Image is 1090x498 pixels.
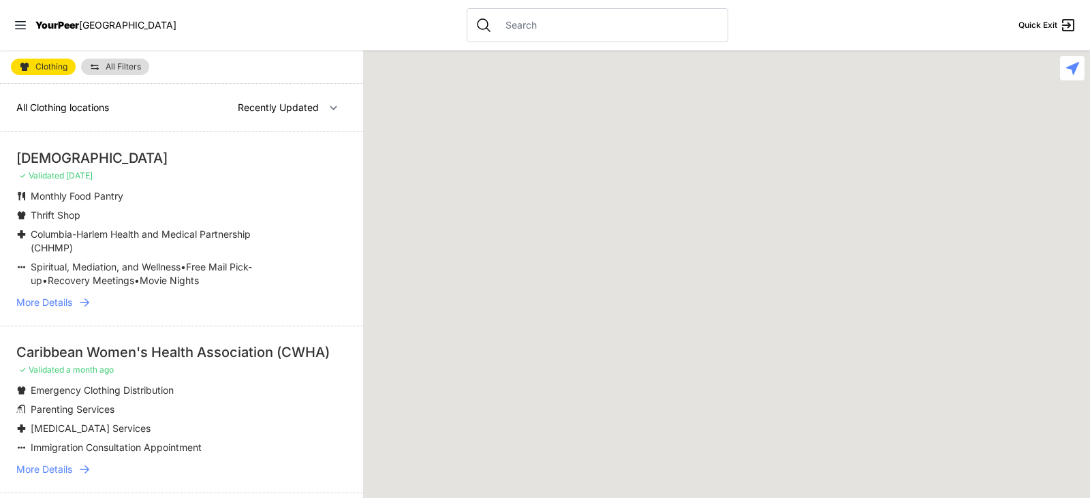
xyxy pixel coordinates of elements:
div: Pathways Adult Drop-In Program [596,279,613,301]
div: [DEMOGRAPHIC_DATA] [16,149,347,168]
span: [MEDICAL_DATA] Services [31,422,151,434]
div: Manhattan [713,424,730,446]
span: ✓ Validated [19,170,64,181]
span: More Details [16,296,72,309]
a: Clothing [11,59,76,75]
div: The Cathedral Church of St. John the Divine [741,81,758,103]
div: Caribbean Women's Health Association (CWHA) [16,343,347,362]
div: Ford Hall [708,48,726,70]
span: ✓ Validated [19,364,64,375]
span: • [181,261,186,273]
span: [DATE] [66,170,93,181]
span: Emergency Clothing Distribution [31,384,174,396]
span: All Filters [106,63,141,71]
a: More Details [16,296,347,309]
span: Parenting Services [31,403,114,415]
a: More Details [16,463,347,476]
span: Thrift Shop [31,209,80,221]
span: YourPeer [35,19,79,31]
a: YourPeer[GEOGRAPHIC_DATA] [35,21,176,29]
span: • [42,275,48,286]
div: East Harlem [901,54,918,76]
div: Main Location [939,92,956,114]
span: Columbia-Harlem Health and Medical Partnership (CHHMP) [31,228,251,253]
a: Quick Exit [1018,17,1076,33]
span: Clothing [35,63,67,71]
span: Recovery Meetings [48,275,134,286]
div: Manhattan [881,52,898,74]
span: Immigration Consultation Appointment [31,441,202,453]
span: More Details [16,463,72,476]
span: Spiritual, Mediation, and Wellness [31,261,181,273]
span: Movie Nights [140,275,199,286]
span: a month ago [66,364,114,375]
span: • [134,275,140,286]
div: Avenue Church [854,332,871,354]
a: All Filters [81,59,149,75]
span: Quick Exit [1018,20,1057,31]
span: Monthly Food Pantry [31,190,123,202]
input: Search [497,18,719,32]
span: [GEOGRAPHIC_DATA] [79,19,176,31]
span: All Clothing locations [16,102,109,113]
